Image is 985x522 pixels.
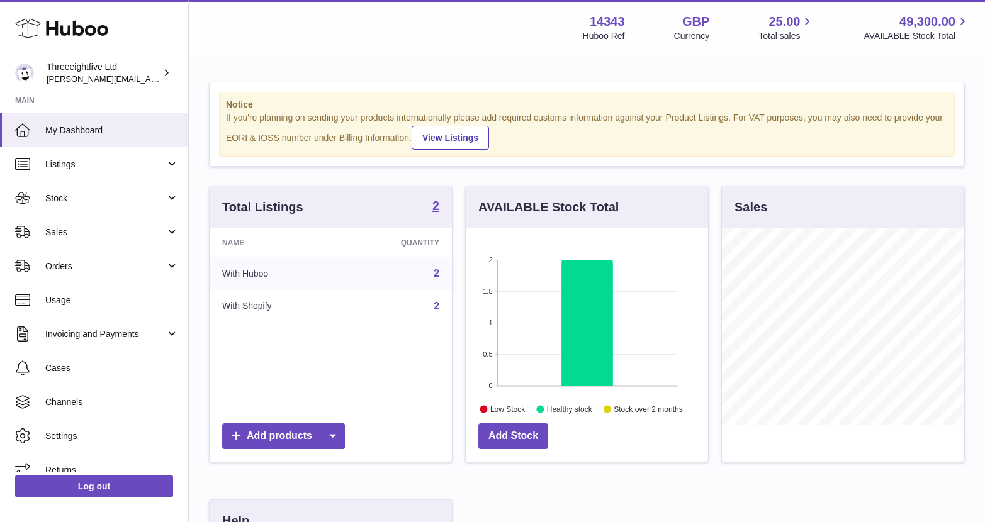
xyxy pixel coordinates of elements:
img: james@threeeightfive.co [15,64,34,82]
th: Name [210,228,341,257]
h3: AVAILABLE Stock Total [478,199,619,216]
a: 25.00 Total sales [758,13,814,42]
strong: 14343 [590,13,625,30]
span: My Dashboard [45,125,179,136]
span: Usage [45,294,179,306]
span: Invoicing and Payments [45,328,166,340]
text: Healthy stock [547,404,593,413]
span: Channels [45,396,179,408]
strong: Notice [226,99,948,111]
td: With Shopify [210,290,341,323]
span: Orders [45,260,166,272]
th: Quantity [341,228,452,257]
text: Stock over 2 months [614,404,682,413]
span: Returns [45,464,179,476]
text: 0.5 [483,350,492,358]
div: Currency [674,30,710,42]
span: [PERSON_NAME][EMAIL_ADDRESS][DOMAIN_NAME] [47,74,252,84]
a: View Listings [412,126,489,150]
div: Huboo Ref [583,30,625,42]
text: 0 [488,382,492,389]
a: 2 [434,301,439,311]
strong: GBP [682,13,709,30]
span: Listings [45,158,166,170]
span: Sales [45,226,166,238]
span: Settings [45,430,179,442]
a: 2 [432,199,439,214]
div: If you're planning on sending your products internationally please add required customs informati... [226,112,948,150]
text: Low Stock [490,404,526,413]
span: 25.00 [768,13,800,30]
div: Threeeightfive Ltd [47,61,160,85]
a: 2 [434,268,439,279]
span: Stock [45,192,166,204]
a: Add products [222,423,345,449]
strong: 2 [432,199,439,212]
h3: Sales [735,199,767,216]
a: 49,300.00 AVAILABLE Stock Total [864,13,970,42]
text: 1.5 [483,287,492,295]
span: 49,300.00 [899,13,955,30]
text: 2 [488,256,492,264]
td: With Huboo [210,257,341,290]
a: Add Stock [478,423,548,449]
text: 1 [488,319,492,326]
span: Cases [45,362,179,374]
span: Total sales [758,30,814,42]
h3: Total Listings [222,199,303,216]
span: AVAILABLE Stock Total [864,30,970,42]
a: Log out [15,475,173,497]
